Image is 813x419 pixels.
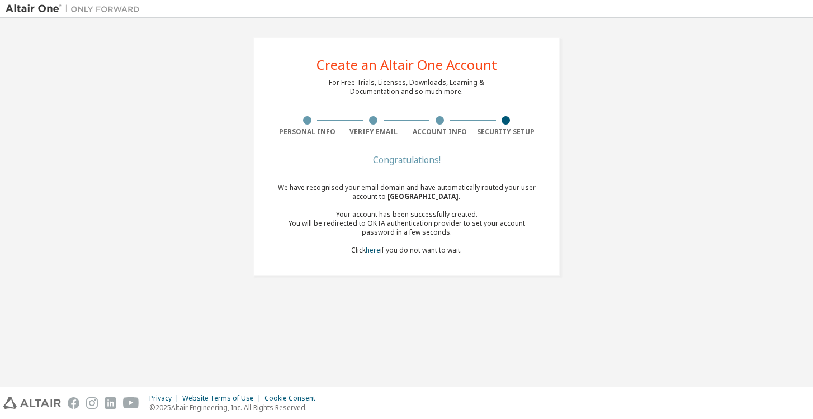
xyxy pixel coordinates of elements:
[387,192,461,201] span: [GEOGRAPHIC_DATA] .
[341,127,407,136] div: Verify Email
[264,394,322,403] div: Cookie Consent
[274,210,539,219] div: Your account has been successfully created.
[149,403,322,412] p: © 2025 Altair Engineering, Inc. All Rights Reserved.
[329,78,484,96] div: For Free Trials, Licenses, Downloads, Learning & Documentation and so much more.
[105,397,116,409] img: linkedin.svg
[86,397,98,409] img: instagram.svg
[407,127,473,136] div: Account Info
[274,127,341,136] div: Personal Info
[473,127,540,136] div: Security Setup
[123,397,139,409] img: youtube.svg
[68,397,79,409] img: facebook.svg
[316,58,497,72] div: Create an Altair One Account
[182,394,264,403] div: Website Terms of Use
[366,245,380,255] a: here
[274,156,539,163] div: Congratulations!
[3,397,61,409] img: altair_logo.svg
[274,183,539,255] div: We have recognised your email domain and have automatically routed your user account to Click if ...
[6,3,145,15] img: Altair One
[274,219,539,237] div: You will be redirected to OKTA authentication provider to set your account password in a few seco...
[149,394,182,403] div: Privacy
